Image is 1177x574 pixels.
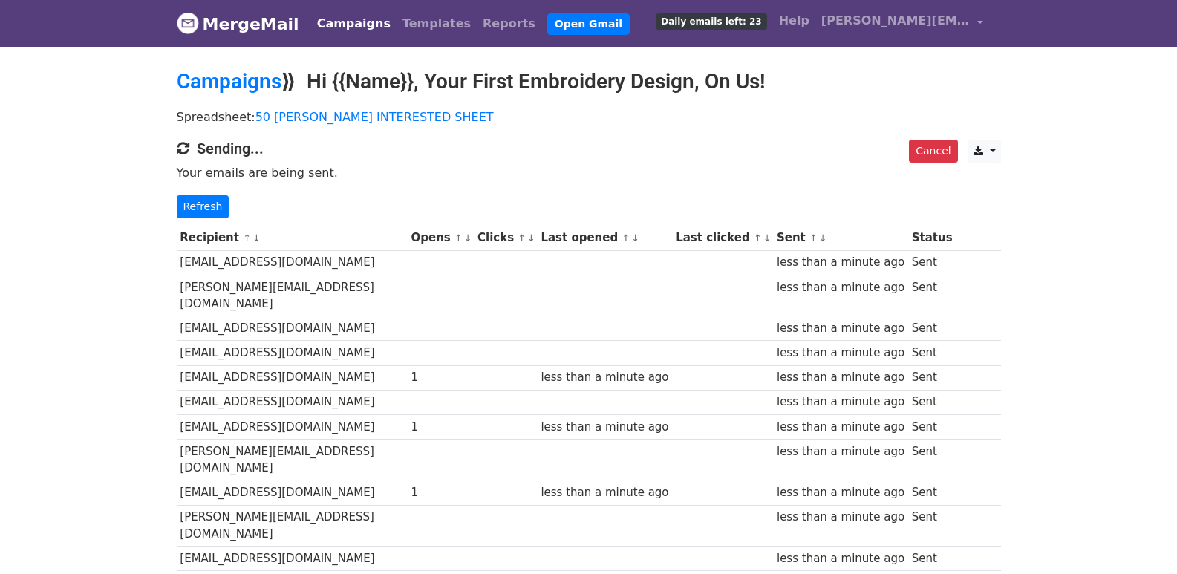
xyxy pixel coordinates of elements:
div: less than a minute ago [777,550,904,567]
td: [PERSON_NAME][EMAIL_ADDRESS][DOMAIN_NAME] [177,275,408,316]
th: Last clicked [672,226,773,250]
a: ↑ [809,232,818,244]
div: less than a minute ago [777,320,904,337]
img: MergeMail logo [177,12,199,34]
a: ↑ [518,232,526,244]
td: [PERSON_NAME][EMAIL_ADDRESS][DOMAIN_NAME] [177,439,408,480]
th: Last opened [538,226,673,250]
p: Your emails are being sent. [177,165,1001,180]
td: [EMAIL_ADDRESS][DOMAIN_NAME] [177,414,408,439]
div: less than a minute ago [777,279,904,296]
td: [PERSON_NAME][EMAIL_ADDRESS][DOMAIN_NAME] [177,505,408,547]
a: ↓ [631,232,639,244]
div: less than a minute ago [541,419,668,436]
span: Daily emails left: 23 [656,13,766,30]
th: Sent [773,226,908,250]
div: less than a minute ago [777,254,904,271]
div: less than a minute ago [777,484,904,501]
td: [EMAIL_ADDRESS][DOMAIN_NAME] [177,365,408,390]
div: 1 [411,484,470,501]
a: ↓ [527,232,535,244]
p: Spreadsheet: [177,109,1001,125]
td: [EMAIL_ADDRESS][DOMAIN_NAME] [177,547,408,571]
span: [PERSON_NAME][EMAIL_ADDRESS][DOMAIN_NAME] [821,12,970,30]
a: ↑ [754,232,762,244]
a: ↓ [819,232,827,244]
td: Sent [908,547,956,571]
th: Opens [408,226,475,250]
div: 1 [411,419,470,436]
a: Daily emails left: 23 [650,6,772,36]
td: Sent [908,250,956,275]
a: MergeMail [177,8,299,39]
a: Refresh [177,195,229,218]
a: Campaigns [177,69,281,94]
td: Sent [908,316,956,341]
td: Sent [908,341,956,365]
td: [EMAIL_ADDRESS][DOMAIN_NAME] [177,250,408,275]
td: Sent [908,505,956,547]
div: less than a minute ago [777,394,904,411]
div: less than a minute ago [777,419,904,436]
div: less than a minute ago [777,345,904,362]
div: less than a minute ago [541,484,668,501]
td: [EMAIL_ADDRESS][DOMAIN_NAME] [177,341,408,365]
td: Sent [908,439,956,480]
td: [EMAIL_ADDRESS][DOMAIN_NAME] [177,480,408,505]
div: less than a minute ago [541,369,668,386]
a: ↓ [252,232,261,244]
a: Campaigns [311,9,397,39]
td: [EMAIL_ADDRESS][DOMAIN_NAME] [177,390,408,414]
div: less than a minute ago [777,369,904,386]
a: ↓ [763,232,772,244]
a: ↑ [243,232,251,244]
a: Help [773,6,815,36]
a: ↓ [464,232,472,244]
a: ↑ [622,232,630,244]
td: [EMAIL_ADDRESS][DOMAIN_NAME] [177,316,408,341]
a: Open Gmail [547,13,630,35]
div: less than a minute ago [777,509,904,526]
td: Sent [908,414,956,439]
a: Cancel [909,140,957,163]
th: Recipient [177,226,408,250]
a: [PERSON_NAME][EMAIL_ADDRESS][DOMAIN_NAME] [815,6,989,41]
th: Clicks [474,226,537,250]
a: ↑ [454,232,463,244]
a: Reports [477,9,541,39]
div: less than a minute ago [777,443,904,460]
a: Templates [397,9,477,39]
div: 1 [411,369,470,386]
td: Sent [908,390,956,414]
a: 50 [PERSON_NAME] INTERESTED SHEET [255,110,494,124]
td: Sent [908,365,956,390]
td: Sent [908,275,956,316]
h2: ⟫ Hi {{Name}}, Your First Embroidery Design, On Us! [177,69,1001,94]
th: Status [908,226,956,250]
h4: Sending... [177,140,1001,157]
td: Sent [908,480,956,505]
